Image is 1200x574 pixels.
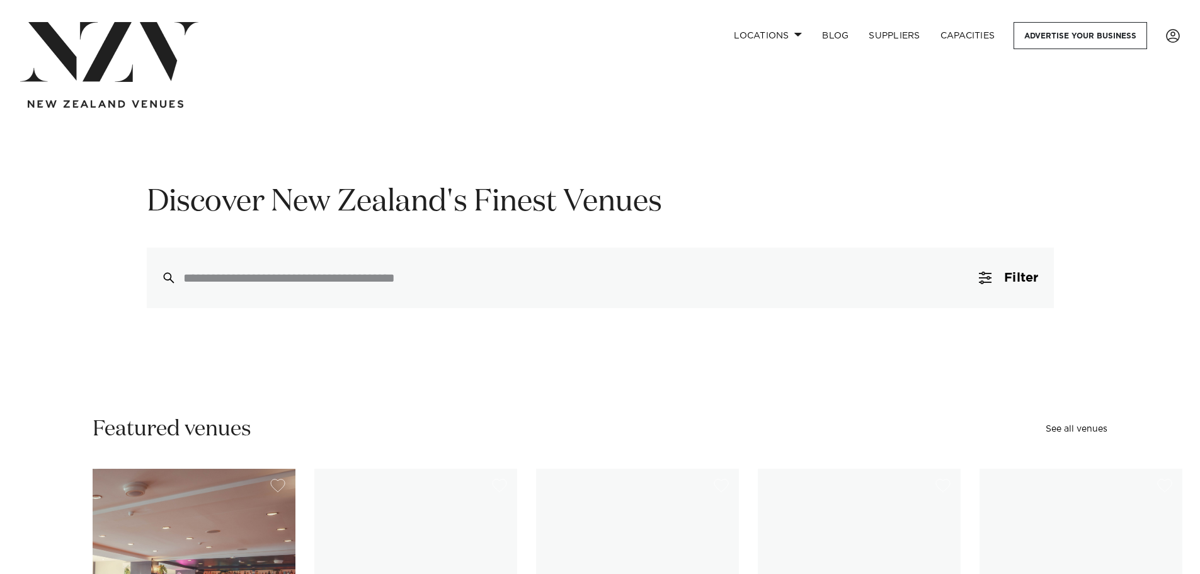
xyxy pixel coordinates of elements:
a: Capacities [930,22,1005,49]
span: Filter [1004,272,1038,284]
a: Advertise your business [1014,22,1147,49]
h2: Featured venues [93,415,251,444]
h1: Discover New Zealand's Finest Venues [147,183,1054,222]
img: nzv-logo.png [20,22,198,82]
a: BLOG [812,22,859,49]
a: See all venues [1046,425,1107,433]
a: Locations [724,22,812,49]
button: Filter [964,248,1053,308]
img: new-zealand-venues-text.png [28,100,183,108]
a: SUPPLIERS [859,22,930,49]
